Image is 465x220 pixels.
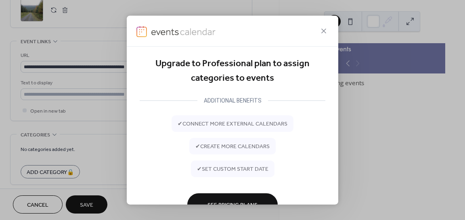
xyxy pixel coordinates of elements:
[136,26,147,37] img: logo-icon
[151,26,216,37] img: logo-type
[187,193,278,216] button: See Pricing Plans
[197,165,268,174] span: ✔ set custom start date
[197,96,268,105] div: ADDITIONAL BENEFITS
[178,120,287,128] span: ✔ connect more external calendars
[195,142,270,151] span: ✔ create more calendars
[207,201,258,210] span: See Pricing Plans
[140,56,325,86] div: Upgrade to Professional plan to assign categories to events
